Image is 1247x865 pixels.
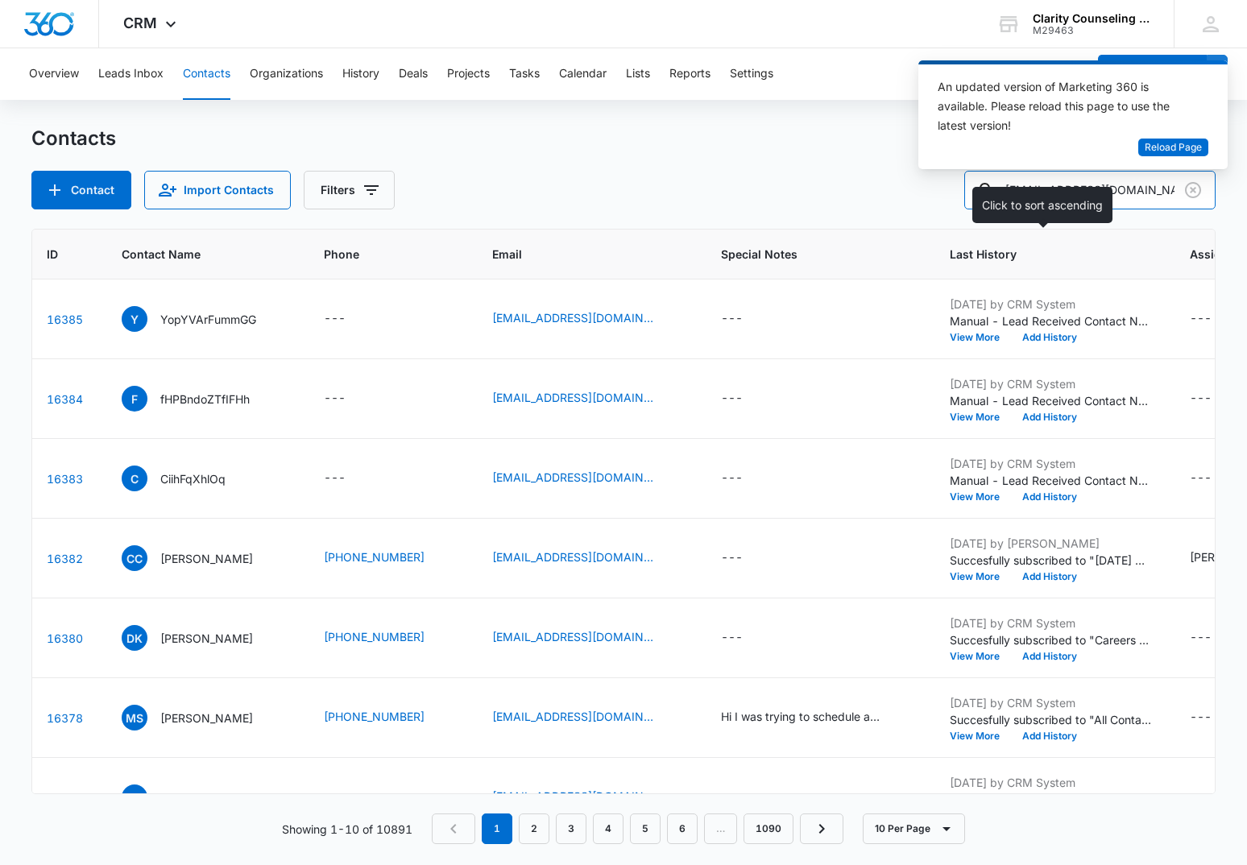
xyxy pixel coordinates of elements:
button: Import Contacts [144,171,291,209]
div: --- [721,788,743,807]
p: Succesfully subscribed to "Careers Form Submission list". [950,631,1151,648]
div: --- [1190,389,1212,408]
span: Email [492,246,659,263]
a: [EMAIL_ADDRESS][DOMAIN_NAME] [492,788,653,805]
button: Organizations [250,48,323,100]
div: Phone - - Select to Edit Field [324,469,375,488]
em: 1 [482,813,512,844]
span: Phone [324,246,430,263]
a: Page 6 [667,813,698,844]
button: View More [950,412,1011,422]
button: Lists [626,48,650,100]
button: View More [950,572,1011,581]
button: Add History [1011,333,1088,342]
button: View More [950,652,1011,661]
p: Succesfully subscribed to "[DATE] Reminder". [950,552,1151,569]
div: Contact Name - CiihFqXhlOq - Select to Edit Field [122,466,255,491]
button: Reports [669,48,710,100]
button: Reload Page [1138,139,1208,157]
p: Manual - Lead Received Contact Name: YopYVArFummGG Email: [EMAIL_ADDRESS][DOMAIN_NAME] Lead Sourc... [950,312,1151,329]
button: Add History [1011,412,1088,422]
div: Assigned To - - Select to Edit Field [1190,469,1241,488]
a: Page 4 [593,813,623,844]
span: MS [122,705,147,730]
div: Assigned To - - Select to Edit Field [1190,708,1241,727]
span: f [122,386,147,412]
div: Phone - - Select to Edit Field [324,788,375,807]
p: Succesfully subscribed to "All Contacts". [950,711,1151,728]
a: [PHONE_NUMBER] [324,548,425,565]
button: History [342,48,379,100]
button: 10 Per Page [863,813,965,844]
div: Phone - - Select to Edit Field [324,309,375,329]
span: Y [122,306,147,332]
p: [PERSON_NAME] [160,550,253,567]
a: Navigate to contact details page for Carson Campbell [47,552,83,565]
a: Page 1090 [744,813,793,844]
div: Phone - 9105805348 - Select to Edit Field [324,548,454,568]
div: Email - kidderd@alumni.unc.edu - Select to Edit Field [492,628,682,648]
button: Add History [1011,492,1088,502]
div: --- [721,628,743,648]
div: --- [324,389,346,408]
button: Overview [29,48,79,100]
span: C [122,466,147,491]
span: Contact Name [122,246,262,263]
span: Last History [950,246,1128,263]
div: Email - mari.silva2296@gmail.com - Select to Edit Field [492,708,682,727]
p: [DATE] by CRM System [950,615,1151,631]
p: [DATE] by CRM System [950,375,1151,392]
span: DK [122,625,147,651]
div: --- [1190,469,1212,488]
a: [EMAIL_ADDRESS][DOMAIN_NAME] [492,548,653,565]
div: --- [1190,628,1212,648]
div: Special Notes - - Select to Edit Field [721,788,772,807]
a: Page 2 [519,813,549,844]
div: account id [1033,25,1150,36]
div: Contact Name - Dwight Kidder - Select to Edit Field [122,625,282,651]
div: Email - icoqizafe621@gmail.com - Select to Edit Field [492,469,682,488]
div: Phone - - Select to Edit Field [324,389,375,408]
div: --- [324,309,346,329]
div: account name [1033,12,1150,25]
button: Settings [730,48,773,100]
div: Special Notes - - Select to Edit Field [721,469,772,488]
div: --- [1190,708,1212,727]
div: Phone - (910) 777-3291 - Select to Edit Field [324,708,454,727]
div: An updated version of Marketing 360 is available. Please reload this page to use the latest version! [938,77,1189,135]
p: YopYVArFummGG [160,311,256,328]
span: Reload Page [1145,140,1202,155]
a: Navigate to contact details page for CiihFqXhlOq [47,472,83,486]
a: [EMAIL_ADDRESS][DOMAIN_NAME] [492,708,653,725]
div: --- [1190,788,1212,807]
p: [DATE] by CRM System [950,694,1151,711]
div: Contact Name - cPCFHsybD - Select to Edit Field [122,784,253,810]
a: Page 3 [556,813,586,844]
div: Special Notes - - Select to Edit Field [721,309,772,329]
button: Add Contact [1098,55,1207,93]
div: --- [721,389,743,408]
div: Contact Name - YopYVArFummGG - Select to Edit Field [122,306,285,332]
button: Filters [304,171,395,209]
p: CiihFqXhlOq [160,470,226,487]
p: fHPBndoZTfIFHh [160,391,250,408]
a: [EMAIL_ADDRESS][DOMAIN_NAME] [492,628,653,645]
button: Contacts [183,48,230,100]
div: Hi I was trying to schedule an appointment with [PERSON_NAME] [721,708,882,725]
button: Add History [1011,572,1088,581]
a: Navigate to contact details page for YopYVArFummGG [47,312,83,326]
a: [EMAIL_ADDRESS][DOMAIN_NAME] [492,309,653,326]
div: Assigned To - - Select to Edit Field [1190,389,1241,408]
div: Assigned To - - Select to Edit Field [1190,628,1241,648]
button: Tasks [509,48,540,100]
a: Page 5 [630,813,661,844]
button: Leads Inbox [98,48,164,100]
a: Navigate to contact details page for fHPBndoZTfIFHh [47,392,83,406]
div: Phone - (704) 993-8067 - Select to Edit Field [324,628,454,648]
div: Assigned To - - Select to Edit Field [1190,788,1241,807]
div: Contact Name - Maribel Silva Ortiz - Select to Edit Field [122,705,282,730]
a: Navigate to contact details page for Maribel Silva Ortiz [47,711,83,725]
div: --- [721,548,743,568]
button: Add History [1011,731,1088,741]
div: Email - comokage253@gmail.com - Select to Edit Field [492,389,682,408]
